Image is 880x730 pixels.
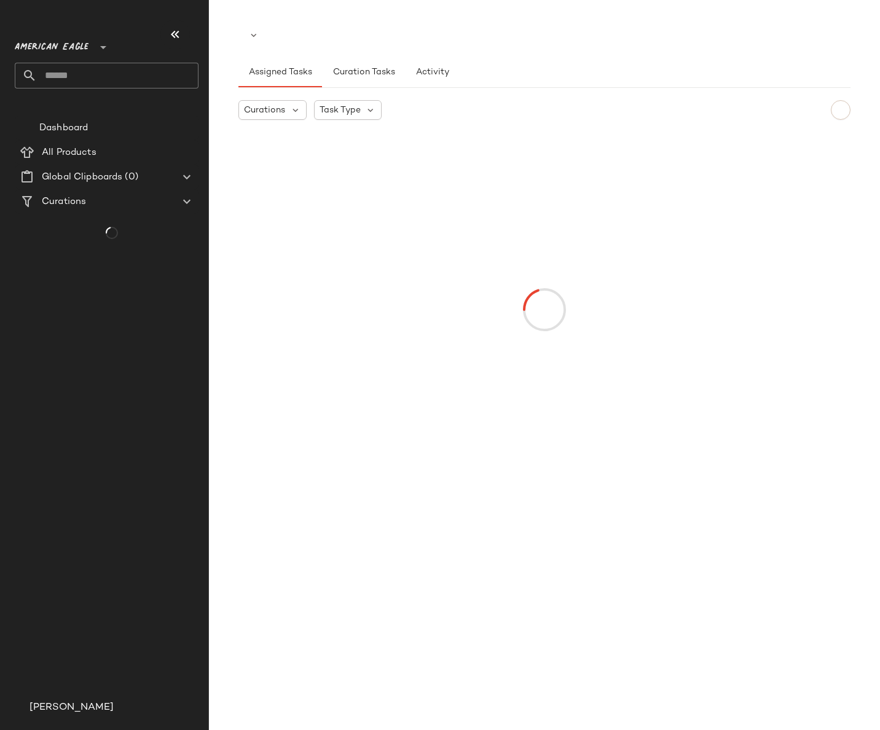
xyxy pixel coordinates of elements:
[42,170,122,184] span: Global Clipboards
[248,68,312,77] span: Assigned Tasks
[42,146,96,160] span: All Products
[15,33,88,55] span: American Eagle
[332,68,395,77] span: Curation Tasks
[42,195,86,209] span: Curations
[415,68,449,77] span: Activity
[122,170,138,184] span: (0)
[244,104,285,117] span: Curations
[320,104,361,117] span: Task Type
[29,701,114,715] span: [PERSON_NAME]
[39,121,88,135] span: Dashboard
